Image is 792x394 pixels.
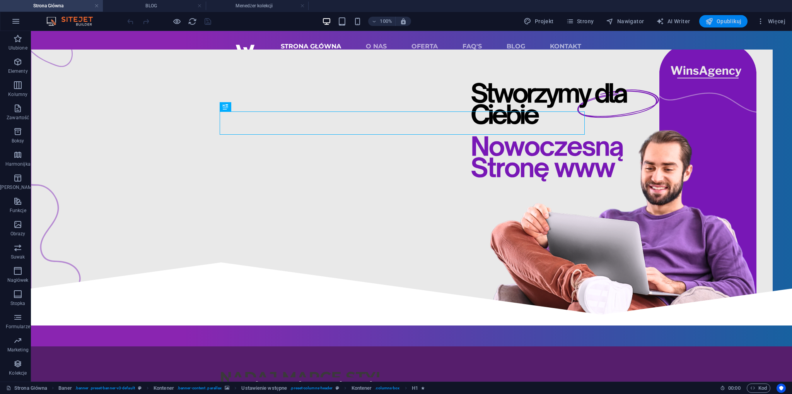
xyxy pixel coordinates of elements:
p: Elementy [8,68,28,74]
span: Kliknij, aby zaznaczyć. Kliknij dwukrotnie, aby edytować [154,384,174,393]
p: Suwak [11,254,25,260]
span: Więcej [757,17,785,25]
button: AI Writer [653,15,693,27]
span: Kliknij, aby zaznaczyć. Kliknij dwukrotnie, aby edytować [412,384,418,393]
span: . banner-content .parallax [177,384,222,393]
button: Strony [563,15,597,27]
span: . banner .preset-banner-v3-default [75,384,135,393]
p: Marketing [7,347,29,353]
span: Kliknij, aby zaznaczyć. Kliknij dwukrotnie, aby edytować [241,384,287,393]
button: Usercentrics [777,384,786,393]
button: Więcej [754,15,789,27]
i: Przeładuj stronę [188,17,197,26]
span: . columns-box [375,384,399,393]
span: : [734,385,735,391]
p: Funkcje [10,207,26,214]
span: Kliknij, aby zaznaczyć. Kliknij dwukrotnie, aby edytować [58,384,72,393]
span: Nawigator [606,17,644,25]
h6: 100% [380,17,392,26]
nav: breadcrumb [58,384,425,393]
button: Kod [747,384,770,393]
h6: Czas sesji [720,384,741,393]
button: Kliknij tutaj, aby wyjść z trybu podglądu i kontynuować edycję [172,17,181,26]
span: 00 00 [728,384,740,393]
button: reload [188,17,197,26]
p: Harmonijka [5,161,31,167]
i: Ten element jest konfigurowalnym ustawieniem wstępnym [138,386,142,390]
p: Formularze [6,324,30,330]
p: Stopka [10,300,26,307]
span: AI Writer [656,17,690,25]
p: Zawartość [7,115,29,121]
p: Obrazy [10,231,26,237]
p: Nagłówek [7,277,29,283]
p: Kolumny [8,91,27,98]
button: Nawigator [603,15,647,27]
h4: Menedżer kolekcji [206,2,309,10]
p: Ulubione [9,45,27,51]
img: Editor Logo [44,17,102,26]
p: Boksy [12,138,24,144]
span: Kod [750,384,767,393]
span: Opublikuj [705,17,741,25]
span: Kliknij, aby zaznaczyć. Kliknij dwukrotnie, aby edytować [352,384,372,393]
button: 100% [368,17,396,26]
button: Opublikuj [699,15,748,27]
i: Element zawiera animację [421,386,425,390]
i: Ten element zawiera tło [225,386,229,390]
i: Po zmianie rozmiaru automatycznie dostosowuje poziom powiększenia do wybranego urządzenia. [400,18,407,25]
p: Kolekcje [9,370,27,376]
span: Projekt [524,17,553,25]
button: Projekt [521,15,556,27]
i: Ten element jest konfigurowalnym ustawieniem wstępnym [336,386,339,390]
h4: BLOG [103,2,206,10]
a: Kliknij, aby anulować zaznaczenie. Kliknij dwukrotnie, aby otworzyć Strony [6,384,47,393]
span: Strony [566,17,594,25]
span: . preset-columns-header [290,384,333,393]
